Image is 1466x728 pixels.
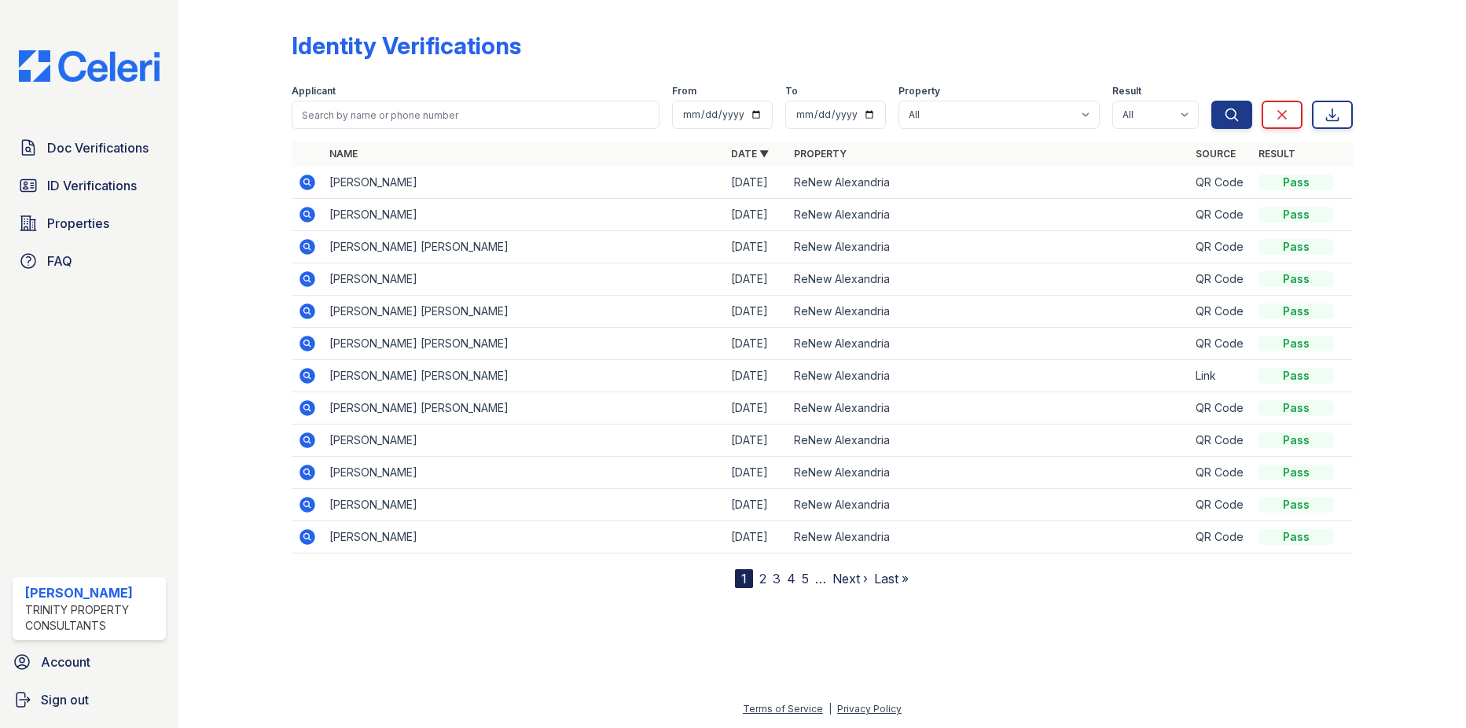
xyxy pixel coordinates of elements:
[1258,497,1334,513] div: Pass
[41,653,90,671] span: Account
[1258,432,1334,448] div: Pass
[323,328,725,360] td: [PERSON_NAME] [PERSON_NAME]
[1189,328,1252,360] td: QR Code
[1189,425,1252,457] td: QR Code
[13,132,166,164] a: Doc Verifications
[41,690,89,709] span: Sign out
[802,571,809,586] a: 5
[725,328,788,360] td: [DATE]
[785,85,798,97] label: To
[329,148,358,160] a: Name
[725,489,788,521] td: [DATE]
[6,646,172,678] a: Account
[13,170,166,201] a: ID Verifications
[1258,303,1334,319] div: Pass
[898,85,940,97] label: Property
[725,231,788,263] td: [DATE]
[788,392,1189,425] td: ReNew Alexandria
[13,208,166,239] a: Properties
[788,489,1189,521] td: ReNew Alexandria
[1189,489,1252,521] td: QR Code
[323,231,725,263] td: [PERSON_NAME] [PERSON_NAME]
[1189,199,1252,231] td: QR Code
[47,214,109,233] span: Properties
[47,252,72,270] span: FAQ
[25,583,160,602] div: [PERSON_NAME]
[725,457,788,489] td: [DATE]
[1258,207,1334,222] div: Pass
[759,571,766,586] a: 2
[323,521,725,553] td: [PERSON_NAME]
[874,571,909,586] a: Last »
[323,263,725,296] td: [PERSON_NAME]
[788,328,1189,360] td: ReNew Alexandria
[47,138,149,157] span: Doc Verifications
[1258,271,1334,287] div: Pass
[788,296,1189,328] td: ReNew Alexandria
[1189,392,1252,425] td: QR Code
[292,31,521,60] div: Identity Verifications
[1189,167,1252,199] td: QR Code
[788,457,1189,489] td: ReNew Alexandria
[837,703,902,715] a: Privacy Policy
[788,521,1189,553] td: ReNew Alexandria
[735,569,753,588] div: 1
[1258,400,1334,416] div: Pass
[323,199,725,231] td: [PERSON_NAME]
[323,167,725,199] td: [PERSON_NAME]
[1258,529,1334,545] div: Pass
[1258,148,1295,160] a: Result
[1258,368,1334,384] div: Pass
[773,571,781,586] a: 3
[1258,465,1334,480] div: Pass
[788,167,1189,199] td: ReNew Alexandria
[725,296,788,328] td: [DATE]
[788,360,1189,392] td: ReNew Alexandria
[787,571,795,586] a: 4
[25,602,160,634] div: Trinity Property Consultants
[725,167,788,199] td: [DATE]
[1189,296,1252,328] td: QR Code
[1196,148,1236,160] a: Source
[323,296,725,328] td: [PERSON_NAME] [PERSON_NAME]
[743,703,823,715] a: Terms of Service
[672,85,696,97] label: From
[829,703,832,715] div: |
[323,457,725,489] td: [PERSON_NAME]
[725,263,788,296] td: [DATE]
[788,199,1189,231] td: ReNew Alexandria
[292,101,659,129] input: Search by name or phone number
[1189,263,1252,296] td: QR Code
[832,571,868,586] a: Next ›
[725,199,788,231] td: [DATE]
[1189,457,1252,489] td: QR Code
[794,148,847,160] a: Property
[1258,239,1334,255] div: Pass
[6,50,172,82] img: CE_Logo_Blue-a8612792a0a2168367f1c8372b55b34899dd931a85d93a1a3d3e32e68fde9ad4.png
[13,245,166,277] a: FAQ
[47,176,137,195] span: ID Verifications
[6,684,172,715] a: Sign out
[725,360,788,392] td: [DATE]
[725,521,788,553] td: [DATE]
[815,569,826,588] span: …
[323,425,725,457] td: [PERSON_NAME]
[788,263,1189,296] td: ReNew Alexandria
[323,489,725,521] td: [PERSON_NAME]
[788,231,1189,263] td: ReNew Alexandria
[323,392,725,425] td: [PERSON_NAME] [PERSON_NAME]
[323,360,725,392] td: [PERSON_NAME] [PERSON_NAME]
[1189,231,1252,263] td: QR Code
[1189,360,1252,392] td: Link
[731,148,769,160] a: Date ▼
[788,425,1189,457] td: ReNew Alexandria
[1112,85,1141,97] label: Result
[1258,336,1334,351] div: Pass
[292,85,336,97] label: Applicant
[1189,521,1252,553] td: QR Code
[1258,175,1334,190] div: Pass
[725,392,788,425] td: [DATE]
[725,425,788,457] td: [DATE]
